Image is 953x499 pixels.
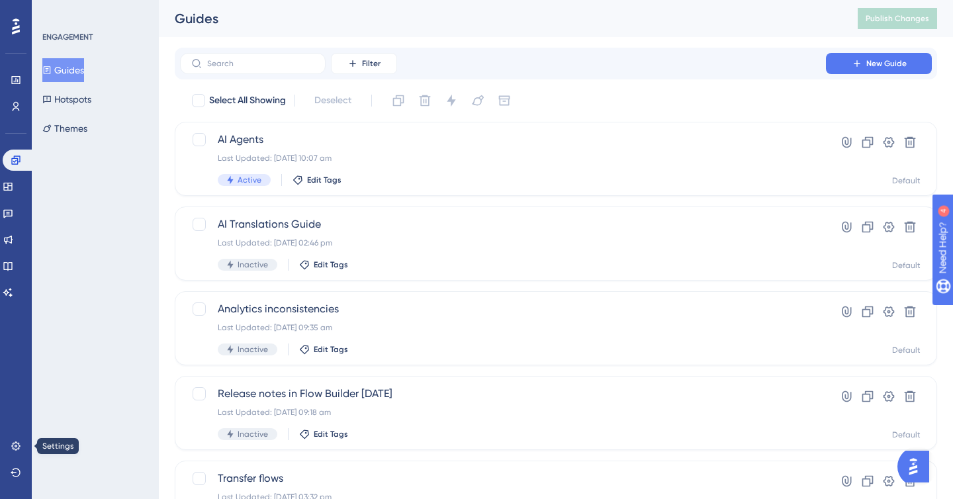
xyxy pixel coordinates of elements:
span: Filter [362,58,381,69]
button: Themes [42,116,87,140]
button: New Guide [826,53,932,74]
span: Inactive [238,344,268,355]
span: Edit Tags [307,175,341,185]
div: Default [892,175,921,186]
span: Edit Tags [314,344,348,355]
div: Default [892,260,921,271]
span: Release notes in Flow Builder [DATE] [218,386,788,402]
button: Publish Changes [858,8,937,29]
span: Inactive [238,429,268,439]
span: Transfer flows [218,471,788,486]
button: Edit Tags [299,429,348,439]
div: Default [892,430,921,440]
span: Inactive [238,259,268,270]
span: New Guide [866,58,907,69]
button: Guides [42,58,84,82]
div: Last Updated: [DATE] 09:35 am [218,322,788,333]
span: Edit Tags [314,429,348,439]
span: Analytics inconsistencies [218,301,788,317]
span: AI Agents [218,132,788,148]
button: Edit Tags [299,344,348,355]
button: Deselect [302,89,363,113]
div: Last Updated: [DATE] 10:07 am [218,153,788,163]
button: Edit Tags [299,259,348,270]
input: Search [207,59,314,68]
button: Edit Tags [293,175,341,185]
button: Hotspots [42,87,91,111]
div: Last Updated: [DATE] 09:18 am [218,407,788,418]
span: Active [238,175,261,185]
div: 4 [92,7,96,17]
div: Guides [175,9,825,28]
div: Last Updated: [DATE] 02:46 pm [218,238,788,248]
span: Need Help? [31,3,83,19]
div: Default [892,345,921,355]
iframe: UserGuiding AI Assistant Launcher [897,447,937,486]
span: Publish Changes [866,13,929,24]
span: Select All Showing [209,93,286,109]
span: AI Translations Guide [218,216,788,232]
button: Filter [331,53,397,74]
div: ENGAGEMENT [42,32,93,42]
span: Edit Tags [314,259,348,270]
span: Deselect [314,93,351,109]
